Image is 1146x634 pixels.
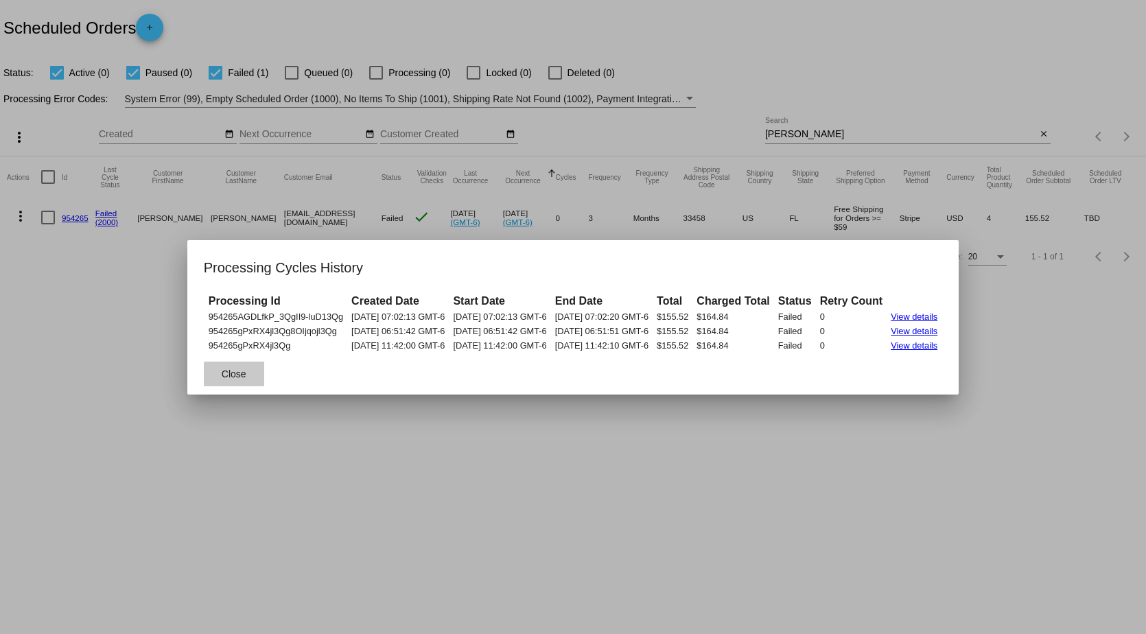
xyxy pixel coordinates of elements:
td: [DATE] 06:51:42 GMT-6 [449,325,550,338]
button: Close dialog [204,362,264,386]
td: [DATE] 06:51:51 GMT-6 [552,325,652,338]
td: [DATE] 11:42:00 GMT-6 [348,339,448,352]
td: [DATE] 11:42:10 GMT-6 [552,339,652,352]
td: Failed [775,339,815,352]
a: View details [891,312,937,322]
td: [DATE] 07:02:13 GMT-6 [449,310,550,323]
td: $155.52 [653,339,692,352]
td: $155.52 [653,325,692,338]
td: $155.52 [653,310,692,323]
td: [DATE] 07:02:20 GMT-6 [552,310,652,323]
td: [DATE] 06:51:42 GMT-6 [348,325,448,338]
td: 0 [817,325,887,338]
th: Retry Count [817,294,887,309]
h1: Processing Cycles History [204,257,943,279]
td: 954265gPxRX4jl3Qg8OIjqojl3Qg [205,325,347,338]
span: Close [222,368,246,379]
a: View details [891,326,937,336]
td: $164.84 [693,310,773,323]
td: 0 [817,310,887,323]
a: View details [891,340,937,351]
th: Status [775,294,815,309]
td: 954265AGDLfkP_3QgII9-luD13Qg [205,310,347,323]
th: Start Date [449,294,550,309]
th: Charged Total [693,294,773,309]
th: Total [653,294,692,309]
td: $164.84 [693,339,773,352]
th: Created Date [348,294,448,309]
td: [DATE] 11:42:00 GMT-6 [449,339,550,352]
td: $164.84 [693,325,773,338]
td: [DATE] 07:02:13 GMT-6 [348,310,448,323]
td: Failed [775,325,815,338]
th: End Date [552,294,652,309]
td: Failed [775,310,815,323]
td: 0 [817,339,887,352]
th: Processing Id [205,294,347,309]
td: 954265gPxRX4jl3Qg [205,339,347,352]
